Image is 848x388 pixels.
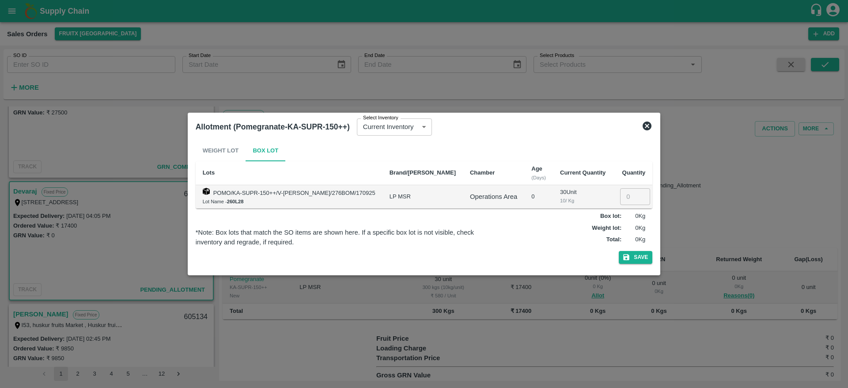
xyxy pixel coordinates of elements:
b: 260L28 [227,199,244,204]
label: Weight lot : [592,224,621,232]
p: 0 Kg [623,224,645,232]
td: 0 [524,185,553,209]
b: Quantity [622,169,646,176]
td: LP MSR [382,185,463,209]
p: Current Inventory [363,122,414,132]
td: POMO/KA-SUPR-150++/V-[PERSON_NAME]/276BOM/170925 [196,185,382,209]
td: 30 Unit [553,185,613,209]
p: 0 Kg [623,212,645,221]
label: Box lot : [600,212,621,221]
button: Save [619,251,652,264]
b: Age [531,165,542,172]
b: Lots [203,169,215,176]
b: Brand/[PERSON_NAME] [390,169,456,176]
b: Current Quantity [560,169,606,176]
div: 10 / Kg [560,197,606,205]
b: Allotment (Pomegranate-KA-SUPR-150++) [196,122,350,131]
div: (Days) [531,174,546,182]
div: Operations Area [470,192,517,202]
img: box [203,188,210,195]
div: Lot Name - [203,198,375,205]
label: Select Inventory [363,114,398,122]
p: 0 Kg [623,236,645,244]
button: Box Lot [246,140,285,161]
b: Chamber [470,169,495,176]
div: *Note: Box lots that match the SO items are shown here. If a specific box lot is not visible, che... [196,228,500,247]
input: 0 [620,188,650,205]
label: Total : [606,236,621,244]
